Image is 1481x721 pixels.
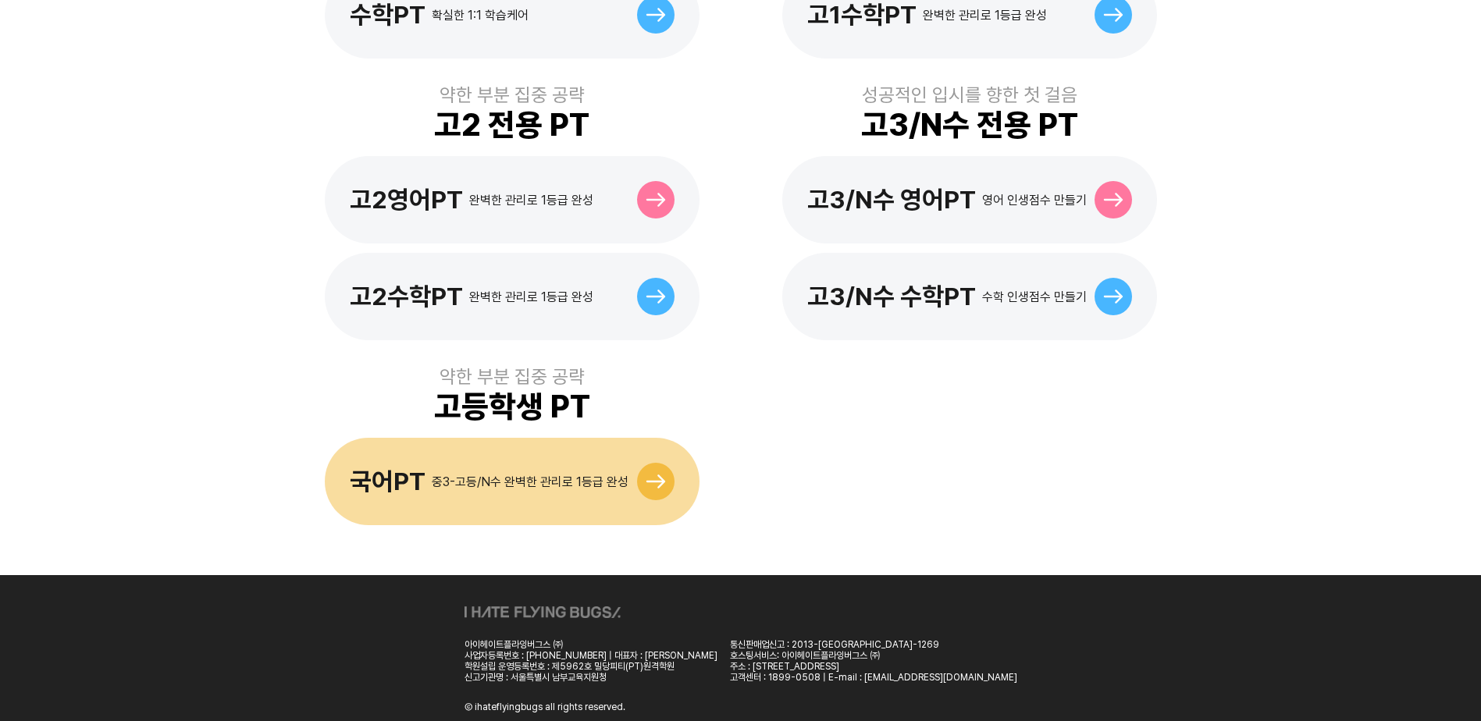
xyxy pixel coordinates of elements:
div: 약한 부분 집중 공략 [440,365,585,388]
div: 수학 인생점수 만들기 [982,289,1087,304]
div: 통신판매업신고 : 2013-[GEOGRAPHIC_DATA]-1269 [730,639,1017,650]
div: 완벽한 관리로 1등급 완성 [923,8,1047,23]
div: 고3/N수 영어PT [807,185,976,215]
div: 완벽한 관리로 1등급 완성 [469,193,593,208]
div: 영어 인생점수 만들기 [982,193,1087,208]
img: ihateflyingbugs [465,606,621,618]
div: 중3-고등/N수 완벽한 관리로 1등급 완성 [432,474,628,489]
div: 아이헤이트플라잉버그스 ㈜ [465,639,717,650]
div: 신고기관명 : 서울특별시 남부교육지원청 [465,672,717,683]
div: 고등학생 PT [434,388,590,425]
div: 확실한 1:1 학습케어 [432,8,529,23]
div: 고2수학PT [350,282,463,311]
div: 국어PT [350,467,425,496]
div: 고2 전용 PT [434,106,589,144]
div: Ⓒ ihateflyingbugs all rights reserved. [465,701,625,712]
div: 성공적인 입시를 향한 첫 걸음 [862,83,1077,106]
div: 학원설립 운영등록번호 : 제5962호 밀당피티(PT)원격학원 [465,661,717,672]
div: 고2영어PT [350,185,463,215]
div: 주소 : [STREET_ADDRESS] [730,661,1017,672]
div: 사업자등록번호 : [PHONE_NUMBER] | 대표자 : [PERSON_NAME] [465,650,717,661]
div: 호스팅서비스: 아이헤이트플라잉버그스 ㈜ [730,650,1017,661]
div: 고3/N수 전용 PT [861,106,1078,144]
div: 완벽한 관리로 1등급 완성 [469,289,593,304]
div: 고객센터 : 1899-0508 | E-mail : [EMAIL_ADDRESS][DOMAIN_NAME] [730,672,1017,683]
div: 고3/N수 수학PT [807,282,976,311]
div: 약한 부분 집중 공략 [440,83,585,106]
